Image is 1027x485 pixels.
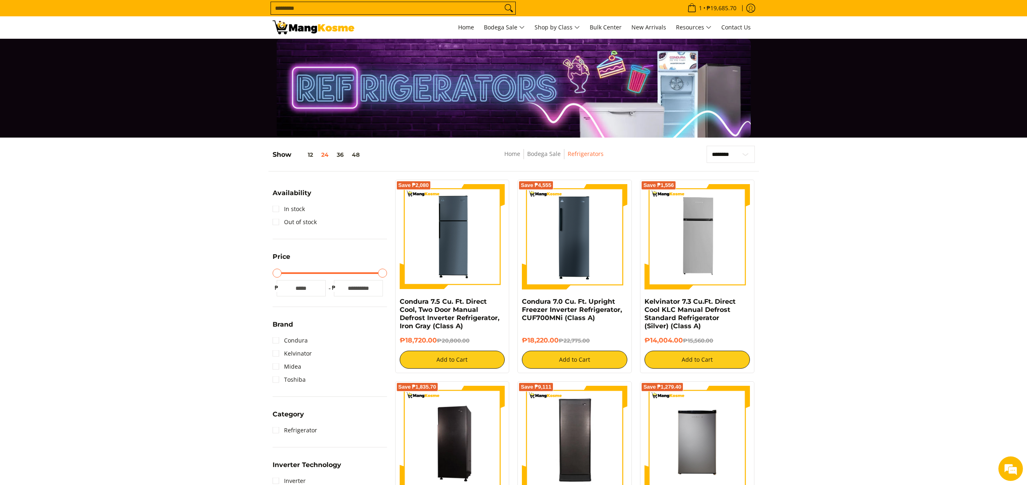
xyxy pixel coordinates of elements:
[502,2,515,14] button: Search
[522,351,627,369] button: Add to Cart
[484,22,525,33] span: Bodega Sale
[643,183,674,188] span: Save ₱1,556
[586,16,626,38] a: Bulk Center
[522,184,627,289] img: Condura 7.0 Cu. Ft. Upright Freezer Inverter Refrigerator, CUF700MNi (Class A)
[273,190,311,202] summary: Open
[273,151,364,159] h5: Show
[400,336,505,345] h6: ₱18,720.00
[644,351,750,369] button: Add to Cart
[273,462,341,468] span: Inverter Technology
[317,151,333,158] button: 24
[273,254,290,260] span: Price
[643,385,681,389] span: Save ₱1,279.40
[273,254,290,266] summary: Open
[273,373,306,386] a: Toshiba
[721,23,751,31] span: Contact Us
[273,20,354,34] img: Bodega Sale Refrigerator l Mang Kosme: Home Appliances Warehouse Sale
[362,16,755,38] nav: Main Menu
[273,190,311,196] span: Availability
[400,184,505,289] img: condura-direct-cool-7.5-cubic-feet-2-door-manual-defrost-inverter-ref-iron-gray-full-view-mang-kosme
[717,16,755,38] a: Contact Us
[683,337,713,344] del: ₱15,560.00
[273,321,293,334] summary: Open
[644,298,736,330] a: Kelvinator 7.3 Cu.Ft. Direct Cool KLC Manual Defrost Standard Refrigerator (Silver) (Class A)
[333,151,348,158] button: 36
[458,23,474,31] span: Home
[644,184,750,289] img: Kelvinator 7.3 Cu.Ft. Direct Cool KLC Manual Defrost Standard Refrigerator (Silver) (Class A)
[348,151,364,158] button: 48
[535,22,580,33] span: Shop by Class
[273,284,281,292] span: ₱
[398,183,429,188] span: Save ₱2,080
[522,336,627,345] h6: ₱18,220.00
[454,16,478,38] a: Home
[273,424,317,437] a: Refrigerator
[398,385,436,389] span: Save ₱1,835.70
[559,337,590,344] del: ₱22,775.00
[644,336,750,345] h6: ₱14,004.00
[273,411,304,424] summary: Open
[480,16,529,38] a: Bodega Sale
[590,23,622,31] span: Bulk Center
[291,151,317,158] button: 12
[330,284,338,292] span: ₱
[504,150,520,158] a: Home
[273,321,293,328] span: Brand
[672,16,716,38] a: Resources
[521,183,551,188] span: Save ₱4,555
[705,5,738,11] span: ₱19,685.70
[698,5,703,11] span: 1
[445,149,663,167] nav: Breadcrumbs
[273,462,341,474] summary: Open
[527,150,561,158] a: Bodega Sale
[530,16,584,38] a: Shop by Class
[400,298,499,330] a: Condura 7.5 Cu. Ft. Direct Cool, Two Door Manual Defrost Inverter Refrigerator, Iron Gray (Class A)
[568,150,604,158] a: Refrigerators
[273,360,301,373] a: Midea
[521,385,551,389] span: Save ₱9,111
[676,22,712,33] span: Resources
[631,23,666,31] span: New Arrivals
[273,347,312,360] a: Kelvinator
[522,298,622,322] a: Condura 7.0 Cu. Ft. Upright Freezer Inverter Refrigerator, CUF700MNi (Class A)
[437,337,470,344] del: ₱20,800.00
[273,334,308,347] a: Condura
[627,16,670,38] a: New Arrivals
[273,216,317,229] a: Out of stock
[273,411,304,418] span: Category
[273,202,305,216] a: In stock
[400,351,505,369] button: Add to Cart
[685,4,739,13] span: •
